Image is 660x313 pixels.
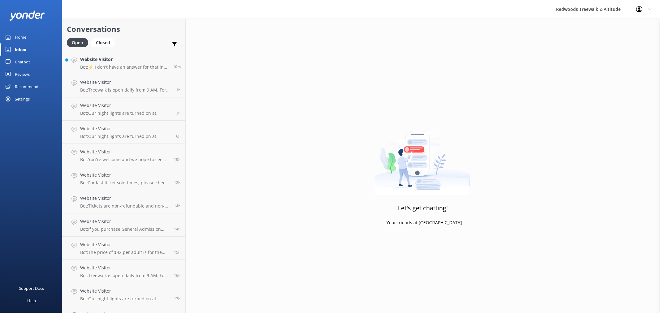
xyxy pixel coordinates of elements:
[62,121,185,144] a: Website VisitorBot:Our night lights are turned on at sunset, and the night walk starts 20 minutes...
[80,79,171,86] h4: Website Visitor
[80,157,169,162] p: Bot: You're welcome and we hope to see you at [GEOGRAPHIC_DATA] & Altitude soon!
[173,64,181,69] span: Sep 08 2025 11:17am (UTC +12:00) Pacific/Auckland
[176,87,181,92] span: Sep 08 2025 10:18am (UTC +12:00) Pacific/Auckland
[62,144,185,167] a: Website VisitorBot:You're welcome and we hope to see you at [GEOGRAPHIC_DATA] & Altitude soon!10h
[80,134,171,139] p: Bot: Our night lights are turned on at sunset, and the night walk starts 20 minutes thereafter. W...
[67,38,88,47] div: Open
[80,172,169,178] h4: Website Visitor
[174,250,181,255] span: Sep 07 2025 08:04pm (UTC +12:00) Pacific/Auckland
[15,31,26,43] div: Home
[62,283,185,306] a: Website VisitorBot:Our night lights are turned on at sunset, and the night walk starts 20 minutes...
[9,11,45,21] img: yonder-white-logo.png
[80,264,169,271] h4: Website Visitor
[80,218,169,225] h4: Website Visitor
[67,23,181,35] h2: Conversations
[176,110,181,116] span: Sep 08 2025 09:02am (UTC +12:00) Pacific/Auckland
[80,148,169,155] h4: Website Visitor
[176,134,181,139] span: Sep 08 2025 05:07am (UTC +12:00) Pacific/Auckland
[80,273,169,278] p: Bot: Treewalk is open daily from 9 AM. For last ticket sold times, please check our website FAQs ...
[62,51,185,74] a: Website VisitorBot:⚡ I don't have an answer for that in my knowledge base. Please try and rephras...
[174,203,181,208] span: Sep 07 2025 08:44pm (UTC +12:00) Pacific/Auckland
[174,226,181,232] span: Sep 07 2025 08:33pm (UTC +12:00) Pacific/Auckland
[80,241,169,248] h4: Website Visitor
[174,273,181,278] span: Sep 07 2025 07:28pm (UTC +12:00) Pacific/Auckland
[62,213,185,237] a: Website VisitorBot:If you purchase General Admission tickets onsite, you may need to wait in line...
[398,203,448,213] h3: Let's get chatting!
[62,97,185,121] a: Website VisitorBot:Our night lights are turned on at sunset, and the night walk starts 20 minutes...
[384,219,462,226] p: - Your friends at [GEOGRAPHIC_DATA]
[62,190,185,213] a: Website VisitorBot:Tickets are non-refundable and non-transferable.14h
[67,39,91,46] a: Open
[80,296,169,302] p: Bot: Our night lights are turned on at sunset, and the night walk starts 20 minutes thereafter. W...
[80,110,171,116] p: Bot: Our night lights are turned on at sunset, and the night walk starts 20 minutes thereafter. W...
[19,282,44,294] div: Support Docs
[80,102,171,109] h4: Website Visitor
[174,180,181,185] span: Sep 07 2025 10:46pm (UTC +12:00) Pacific/Auckland
[15,80,38,93] div: Recommend
[80,226,169,232] p: Bot: If you purchase General Admission tickets onsite, you may need to wait in line, especially d...
[80,87,171,93] p: Bot: Treewalk is open daily from 9 AM. For last ticket sold times, please check our website FAQs ...
[62,74,185,97] a: Website VisitorBot:Treewalk is open daily from 9 AM. For last ticket sold times, please check our...
[80,180,169,186] p: Bot: For last ticket sold times, please check our website FAQs [URL][DOMAIN_NAME].
[62,260,185,283] a: Website VisitorBot:Treewalk is open daily from 9 AM. For last ticket sold times, please check our...
[62,167,185,190] a: Website VisitorBot:For last ticket sold times, please check our website FAQs [URL][DOMAIN_NAME].12h
[15,43,26,56] div: Inbox
[15,93,30,105] div: Settings
[174,157,181,162] span: Sep 08 2025 01:00am (UTC +12:00) Pacific/Auckland
[27,294,36,307] div: Help
[91,39,118,46] a: Closed
[91,38,115,47] div: Closed
[80,250,169,255] p: Bot: The price of $42 per adult is for the General Admission Treewalk or Nightlights. If you are ...
[80,195,169,202] h4: Website Visitor
[15,68,30,80] div: Reviews
[80,288,169,294] h4: Website Visitor
[80,64,168,70] p: Bot: ⚡ I don't have an answer for that in my knowledge base. Please try and rephrase your questio...
[80,203,169,209] p: Bot: Tickets are non-refundable and non-transferable.
[62,237,185,260] a: Website VisitorBot:The price of $42 per adult is for the General Admission Treewalk or Nightlight...
[174,296,181,301] span: Sep 07 2025 06:09pm (UTC +12:00) Pacific/Auckland
[15,56,30,68] div: Chatbot
[80,56,168,63] h4: Website Visitor
[80,125,171,132] h4: Website Visitor
[375,118,471,195] img: artwork of a man stealing a conversation from at giant smartphone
